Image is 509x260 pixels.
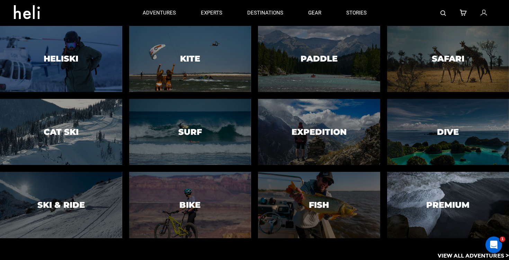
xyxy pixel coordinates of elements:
[437,128,459,137] h3: Dive
[37,201,85,210] h3: Ski & Ride
[201,9,222,17] p: experts
[432,54,464,63] h3: Safari
[44,128,79,137] h3: Cat Ski
[143,9,176,17] p: adventures
[485,236,502,253] iframe: Intercom live chat
[309,201,329,210] h3: Fish
[179,201,200,210] h3: Bike
[247,9,283,17] p: destinations
[292,128,347,137] h3: Expedition
[44,54,78,63] h3: Heliski
[500,236,505,242] span: 1
[180,54,200,63] h3: Kite
[301,54,338,63] h3: Paddle
[426,201,470,210] h3: Premium
[440,10,446,16] img: search-bar-icon.svg
[178,128,202,137] h3: Surf
[438,252,509,260] p: View All Adventures >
